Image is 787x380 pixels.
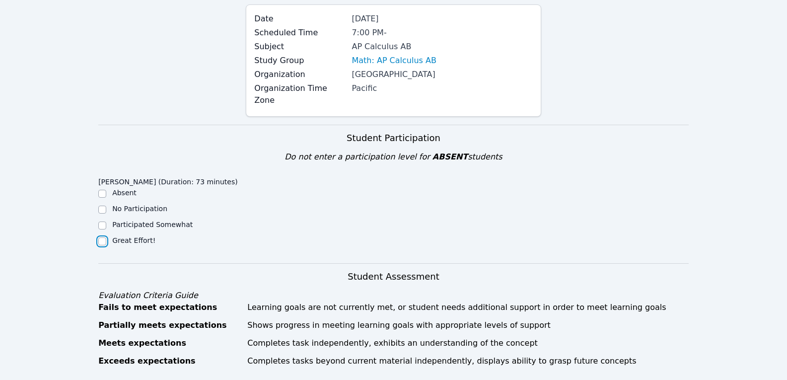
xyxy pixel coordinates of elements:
[247,337,689,349] div: Completes task independently, exhibits an understanding of the concept
[247,319,689,331] div: Shows progress in meeting learning goals with appropriate levels of support
[98,270,689,284] h3: Student Assessment
[98,151,689,163] div: Do not enter a participation level for students
[254,13,346,25] label: Date
[98,337,241,349] div: Meets expectations
[98,131,689,145] h3: Student Participation
[254,55,346,67] label: Study Group
[352,69,532,80] div: [GEOGRAPHIC_DATA]
[352,55,436,67] a: Math: AP Calculus AB
[112,189,137,197] label: Absent
[247,355,689,367] div: Completes tasks beyond current material independently, displays ability to grasp future concepts
[98,302,241,313] div: Fails to meet expectations
[432,152,468,161] span: ABSENT
[112,205,167,213] label: No Participation
[254,41,346,53] label: Subject
[98,173,238,188] legend: [PERSON_NAME] (Duration: 73 minutes)
[352,82,532,94] div: Pacific
[352,13,532,25] div: [DATE]
[352,27,532,39] div: 7:00 PM -
[112,221,193,228] label: Participated Somewhat
[254,82,346,106] label: Organization Time Zone
[112,236,155,244] label: Great Effort!
[254,69,346,80] label: Organization
[254,27,346,39] label: Scheduled Time
[98,319,241,331] div: Partially meets expectations
[98,290,689,302] div: Evaluation Criteria Guide
[98,355,241,367] div: Exceeds expectations
[352,41,532,53] div: AP Calculus AB
[247,302,689,313] div: Learning goals are not currently met, or student needs additional support in order to meet learni...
